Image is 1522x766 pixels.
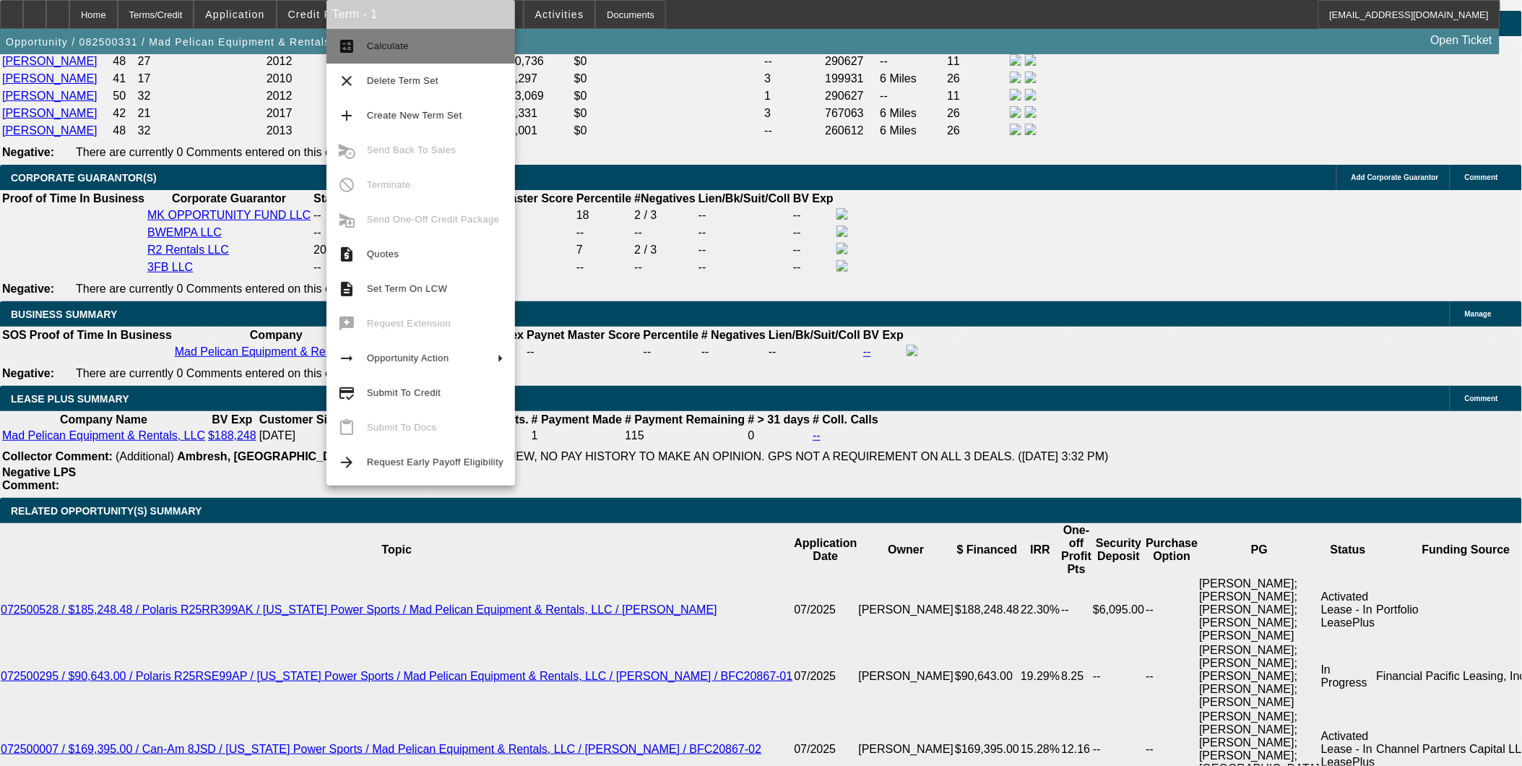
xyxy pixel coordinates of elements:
a: $188,248 [208,429,256,442]
mat-icon: credit_score [338,384,355,402]
td: -- [764,53,823,69]
b: Lien/Bk/Suit/Coll [699,192,790,205]
td: 3 [764,71,823,87]
th: Security Deposit [1092,523,1145,577]
td: 8.25 [1061,643,1093,710]
span: RELATED OPPORTUNITY(S) SUMMARY [11,505,202,517]
img: linkedin-icon.png [1025,106,1037,118]
span: There are currently 0 Comments entered on this opportunity [76,283,382,295]
b: BV Exp [863,329,904,341]
td: -- [764,123,823,139]
td: 1 [764,88,823,104]
td: 26 [946,123,1008,139]
td: 07/2025 [794,577,858,643]
td: 11 [946,53,1008,69]
td: 3 [764,106,823,121]
a: Mad Pelican Equipment & Rentals, LLC [175,345,378,358]
td: -- [792,259,834,275]
b: Paynet Master Score [460,192,574,205]
a: MK OPPORTUNITY FUND LLC [147,209,311,221]
td: 21 [137,106,264,121]
span: There are currently 0 Comments entered on this opportunity [76,367,382,379]
td: -- [698,242,791,258]
span: Manage [1465,310,1492,318]
span: BUSINESS SUMMARY [11,309,117,320]
div: 2 / 3 [634,209,696,222]
td: -- [792,225,834,241]
th: One-off Profit Pts [1061,523,1093,577]
b: Customer Since [259,413,347,426]
span: Credit Package [288,9,370,20]
span: Comment [1465,395,1498,403]
b: # Coll. Calls [813,413,878,426]
mat-icon: description [338,280,355,298]
span: 2012 [267,55,293,67]
td: -- [792,207,834,223]
td: -- [313,207,340,223]
td: [PERSON_NAME]; [PERSON_NAME]; [PERSON_NAME]; [PERSON_NAME]; [PERSON_NAME] [1199,643,1321,710]
td: -- [313,225,340,241]
a: BWEMPA LLC [147,226,222,238]
td: -- [880,88,946,104]
img: linkedin-icon.png [1025,54,1037,66]
span: 2010 [267,72,293,85]
img: linkedin-icon.png [1025,72,1037,83]
td: [PERSON_NAME] [858,577,955,643]
span: CORPORATE GUARANTOR(S) [11,172,157,184]
a: -- [863,345,871,358]
div: -- [527,345,640,358]
td: -- [1061,577,1093,643]
img: facebook-icon.png [1010,72,1021,83]
td: $0 [574,71,763,87]
button: Activities [524,1,595,28]
td: 17 [137,71,264,87]
td: $0 [574,53,763,69]
th: PG [1199,523,1321,577]
span: Submit To Credit [367,387,441,398]
mat-icon: add [338,107,355,124]
td: $0 [574,106,763,121]
td: [DATE] [259,429,348,443]
div: -- [701,345,766,358]
img: facebook-icon.png [1010,89,1021,100]
span: Opportunity / 082500331 / Mad Pelican Equipment & Rentals, LLC / [PERSON_NAME] [6,36,465,48]
span: Delete Term Set [367,75,438,86]
a: 072500007 / $169,395.00 / Can-Am 8JSD / [US_STATE] Power Sports / Mad Pelican Equipment & Rentals... [1,743,761,755]
td: -- [698,259,791,275]
b: BV Exp [212,413,252,426]
th: Purchase Option [1145,523,1198,577]
td: 6 Miles [880,123,946,139]
td: 26 [946,106,1008,121]
a: R2 Rentals LLC [147,244,229,256]
span: There are currently 0 Comments entered on this opportunity [76,146,382,158]
img: linkedin-icon.png [1025,89,1037,100]
td: $0 [574,88,763,104]
mat-icon: request_quote [338,246,355,263]
td: 22.30% [1020,577,1060,643]
b: Negative: [2,283,54,295]
th: Owner [858,523,955,577]
span: ALL 3 DEALS ARE BRAND NEW, NO PAY HISTORY TO MAKE AN OPINION. GPS NOT A REQUIREMENT ON ALL 3 DEAL... [363,450,1108,462]
td: 115 [624,429,745,443]
td: $6,095.00 [1092,577,1145,643]
img: linkedin-icon.png [1025,124,1037,135]
td: Activated Lease - In LeasePlus [1320,577,1376,643]
b: Negative: [2,367,54,379]
td: 199931 [825,71,878,87]
td: [PERSON_NAME] [858,643,955,710]
td: -- [1092,643,1145,710]
span: Request Early Payoff Eligibility [367,457,503,468]
td: -- [792,242,834,258]
th: $ Financed [954,523,1020,577]
td: -- [1145,577,1198,643]
span: Comment [1465,173,1498,181]
b: Lien/Bk/Suit/Coll [769,329,860,341]
mat-icon: arrow_right_alt [338,350,355,367]
th: Proof of Time In Business [29,328,173,343]
td: 2019 [313,242,340,258]
img: facebook-icon.png [1010,106,1021,118]
b: # Payment Made [532,413,622,426]
a: [PERSON_NAME] [2,55,98,67]
div: -- [576,261,631,274]
th: Proof of Time In Business [1,191,145,206]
